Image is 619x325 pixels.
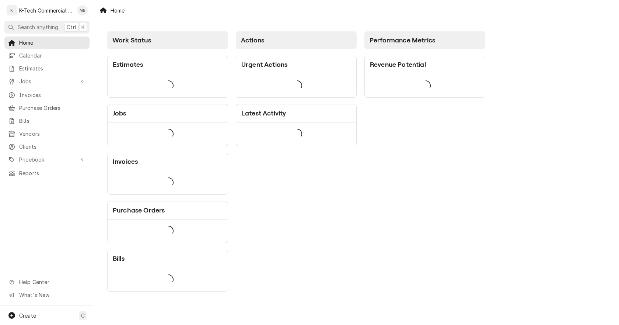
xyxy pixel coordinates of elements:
div: Card Header [108,56,228,74]
div: Card Data [236,122,356,146]
span: Ctrl [67,23,76,31]
a: Estimates [4,62,90,75]
a: Vendors [4,128,90,140]
a: Reports [4,167,90,179]
div: Card Column: Actions [232,28,361,296]
a: Go to What's New [4,289,90,301]
span: Home [19,39,86,46]
div: K [7,5,17,15]
div: Card: Revenue Potential [364,56,485,98]
div: Card Data [108,74,228,97]
div: Card Data [108,219,228,243]
div: Card Title [241,108,286,118]
span: Reports [19,169,86,177]
span: Jobs [19,77,75,85]
a: Clients [4,141,90,153]
button: Search anythingCtrlK [4,21,90,34]
div: K-Tech Commercial Kitchen Repair & Maintenance [19,7,73,14]
span: K [81,23,85,31]
div: Card Column Content [107,49,228,292]
div: Card Data [108,171,228,194]
span: Bills [19,117,86,125]
div: Card: Urgent Actions [236,56,357,98]
div: Card Column Header [107,31,228,49]
div: Card Data [236,74,356,97]
div: Card Data [108,268,228,291]
span: Loading... [163,272,174,287]
div: Card Title [113,157,138,167]
span: Clients [19,143,86,151]
div: Card Column Header [236,31,357,49]
div: Card Data [365,74,485,97]
div: Card Header [108,153,228,171]
div: Card Column Content [364,49,485,127]
div: Card Header [365,56,485,74]
div: Dashboard [94,21,619,305]
div: Card: Bills [107,250,228,292]
div: Mehdi Bazidane's Avatar [77,5,88,15]
div: Card Header [108,201,228,219]
a: Purchase Orders [4,102,90,114]
a: Go to Help Center [4,276,90,288]
span: Vendors [19,130,86,138]
span: Search anything [18,23,58,31]
span: Loading... [163,78,174,93]
span: C [81,312,85,319]
div: Card Column: Performance Metrics [361,28,489,296]
a: Invoices [4,89,90,101]
span: Loading... [163,224,174,239]
div: Card Title [113,254,125,264]
div: Card Column Header [364,31,485,49]
span: Help Center [19,278,85,286]
span: Invoices [19,91,86,99]
span: Work Status [112,37,151,44]
span: Loading... [292,78,302,93]
div: Card Title [113,60,143,70]
span: Create [19,312,36,319]
div: Card Data [108,122,228,146]
a: Go to Jobs [4,75,90,87]
a: Calendar [4,49,90,62]
div: MB [77,5,88,15]
div: Card Title [113,205,165,215]
a: Bills [4,115,90,127]
div: Card Column Content [236,49,357,146]
div: Card: Invoices [107,153,228,195]
div: Card: Jobs [107,104,228,146]
div: Card Header [108,250,228,268]
div: Card Header [236,56,356,74]
div: Card Title [113,108,126,118]
span: Performance Metrics [370,37,435,44]
span: Actions [241,37,264,44]
span: Loading... [420,78,431,93]
div: Card: Estimates [107,56,228,98]
div: Card Column: Work Status [104,28,232,296]
span: Calendar [19,52,86,59]
span: Loading... [163,127,174,142]
div: Card Header [236,104,356,122]
a: Home [4,37,90,49]
div: Card Title [241,60,287,70]
div: Card Title [370,60,426,70]
div: Card: Latest Activity [236,104,357,146]
span: What's New [19,291,85,299]
span: Loading... [292,127,302,142]
span: Loading... [163,175,174,190]
div: Card: Purchase Orders [107,201,228,243]
span: Estimates [19,65,86,72]
span: Pricebook [19,156,75,163]
a: Go to Pricebook [4,153,90,166]
span: Purchase Orders [19,104,86,112]
div: Card Header [108,104,228,122]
